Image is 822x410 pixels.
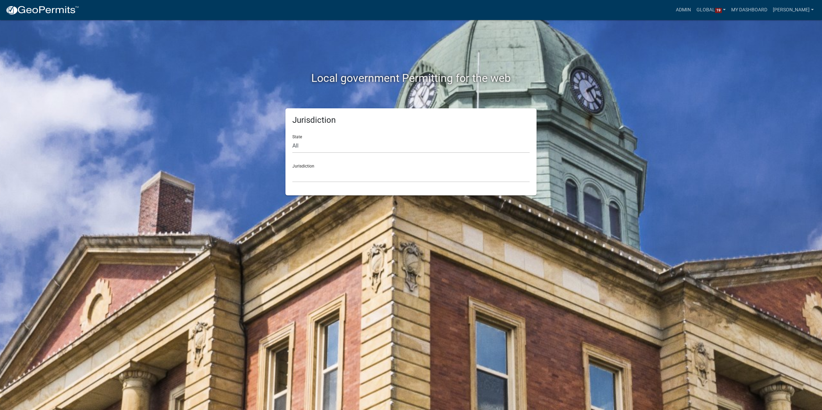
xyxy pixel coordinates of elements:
a: My Dashboard [728,3,770,17]
a: Global19 [694,3,729,17]
span: 19 [715,8,722,13]
h2: Local government Permitting for the web [220,72,602,85]
a: [PERSON_NAME] [770,3,816,17]
a: Admin [673,3,694,17]
h5: Jurisdiction [292,115,530,125]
